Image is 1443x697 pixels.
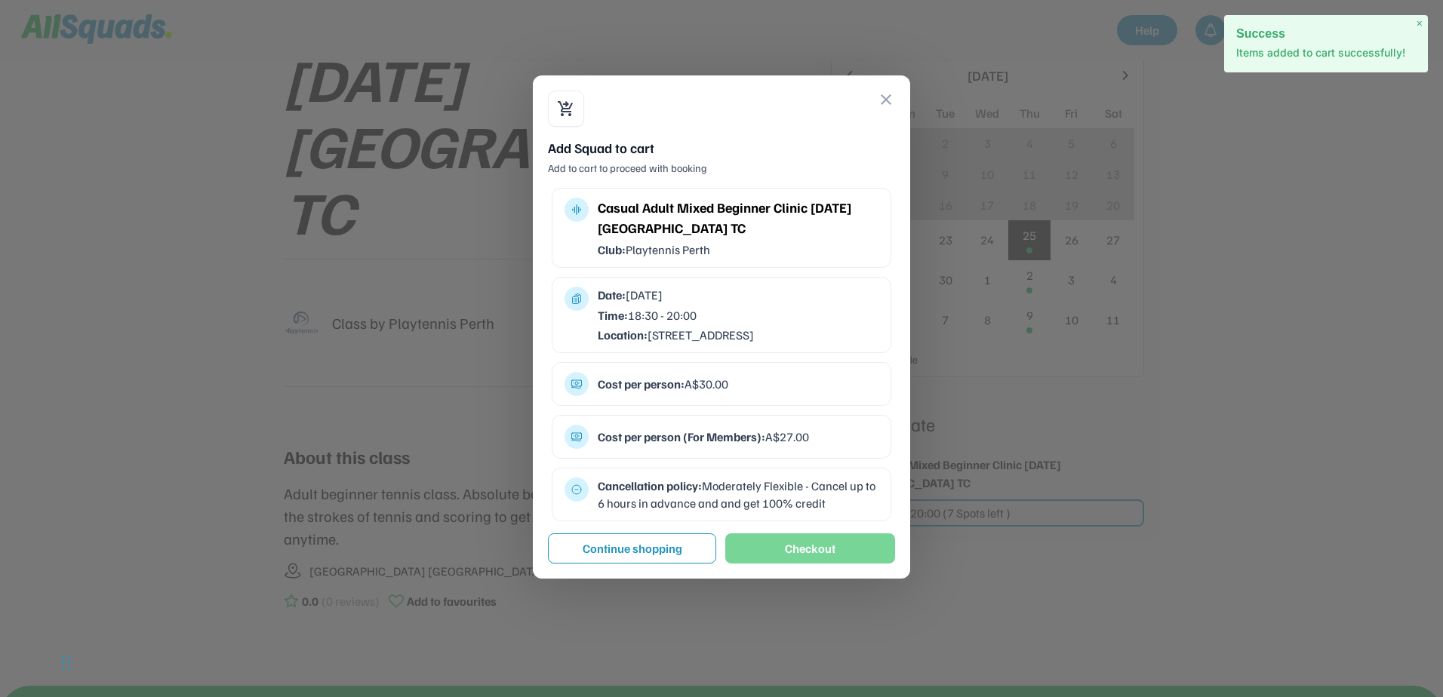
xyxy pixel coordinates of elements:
strong: Date: [598,287,626,302]
div: Add to cart to proceed with booking [548,161,895,176]
button: close [877,91,895,109]
button: Continue shopping [548,533,716,563]
div: Moderately Flexible - Cancel up to 6 hours in advance and and get 100% credit [598,477,878,511]
div: Casual Adult Mixed Beginner Clinic [DATE] [GEOGRAPHIC_DATA] TC [598,198,878,238]
div: 18:30 - 20:00 [598,307,878,324]
button: multitrack_audio [571,204,583,216]
p: Items added to cart successfully! [1236,45,1416,60]
button: shopping_cart_checkout [557,100,575,118]
strong: Club: [598,242,626,257]
strong: Time: [598,308,628,323]
div: Add Squad to cart [548,139,895,158]
div: [DATE] [598,287,878,303]
div: Playtennis Perth [598,241,878,258]
span: × [1417,17,1423,30]
strong: Cost per person (For Members): [598,429,765,444]
div: A$30.00 [598,376,878,392]
strong: Location: [598,327,648,342]
strong: Cost per person: [598,376,685,391]
div: A$27.00 [598,428,878,445]
strong: Cancellation policy: [598,478,702,493]
button: Checkout [725,533,895,563]
h2: Success [1236,27,1416,40]
div: [STREET_ADDRESS] [598,327,878,343]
